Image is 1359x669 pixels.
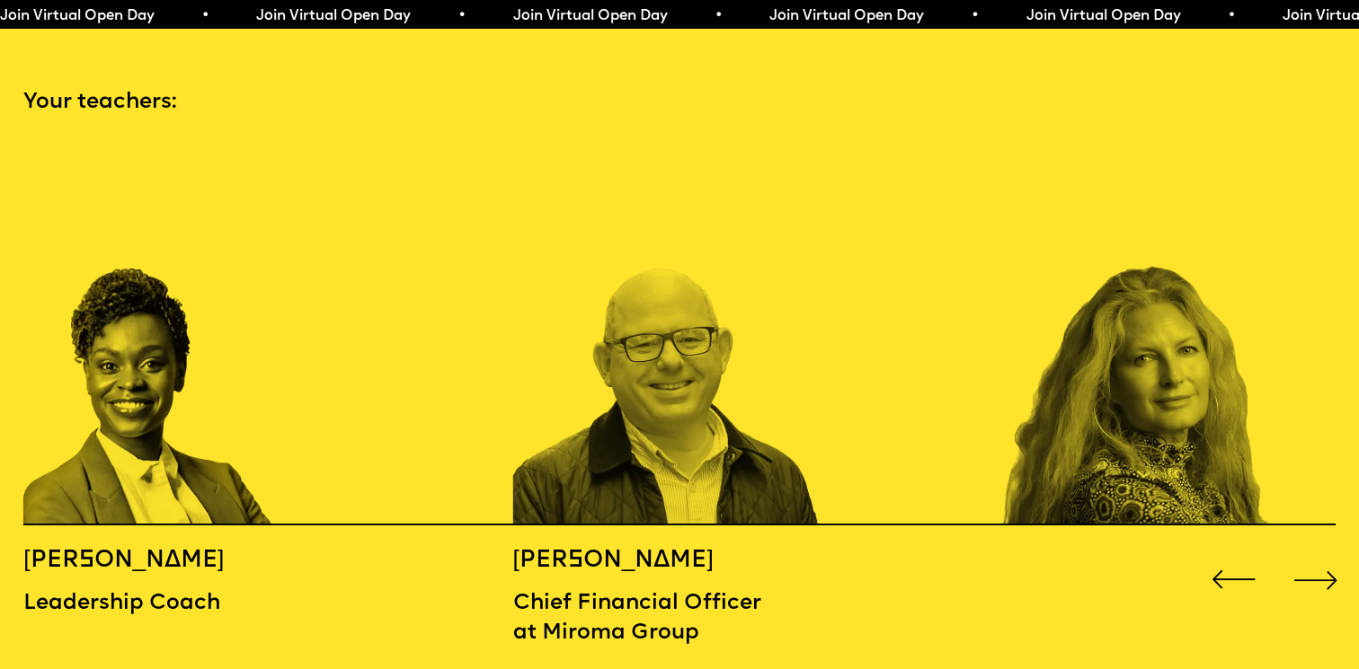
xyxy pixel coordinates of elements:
span: • [201,9,209,23]
div: Next slide [1289,552,1343,606]
div: Previous slide [1206,552,1260,606]
h5: [PERSON_NAME] [513,546,839,576]
p: Your teachers: [23,88,1336,118]
div: 9 / 16 [513,145,839,525]
span: • [715,9,723,23]
p: Chief Financial Officer at Miroma Group [513,589,839,649]
div: 8 / 16 [23,145,350,525]
span: • [971,9,979,23]
p: Leadership Coach [23,589,268,619]
span: • [1228,9,1236,23]
h5: [PERSON_NAME] [23,546,268,576]
div: 10 / 16 [1002,145,1328,525]
span: • [457,9,466,23]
